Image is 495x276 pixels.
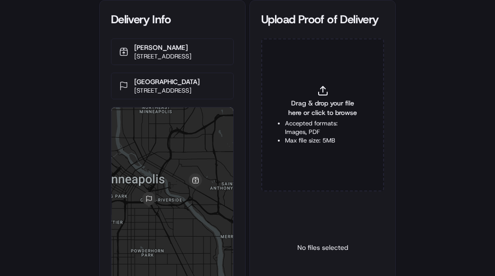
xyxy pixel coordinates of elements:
[134,52,192,61] p: [STREET_ADDRESS]
[297,243,348,252] p: No files selected
[285,98,360,117] span: Drag & drop your file here or click to browse
[111,12,234,27] div: Delivery Info
[134,86,200,95] p: [STREET_ADDRESS]
[285,136,360,145] li: Max file size: 5MB
[261,12,384,27] div: Upload Proof of Delivery
[285,119,360,136] li: Accepted formats: Images, PDF
[134,77,200,86] p: [GEOGRAPHIC_DATA]
[134,43,192,52] p: [PERSON_NAME]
